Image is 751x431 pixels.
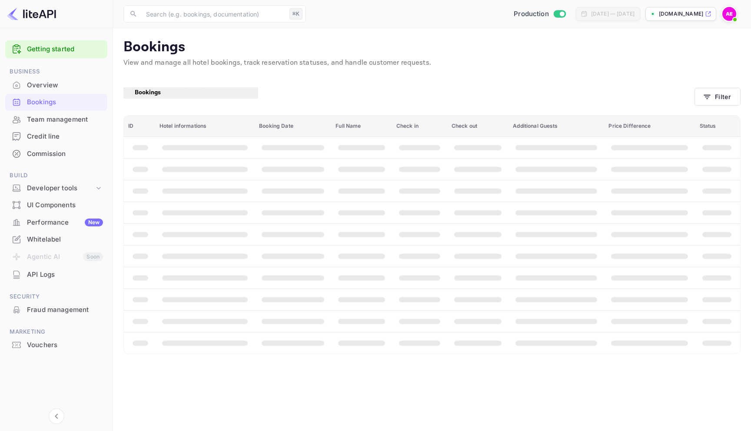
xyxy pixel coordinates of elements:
th: Check in [392,116,447,137]
span: Bookings [135,89,161,96]
a: Credit line [5,128,107,144]
table: booking table [124,116,740,354]
th: Additional Guests [508,116,604,137]
a: API Logs [5,266,107,282]
img: LiteAPI logo [7,7,56,21]
p: View and manage all hotel bookings, track reservation statuses, and handle customer requests. [123,58,741,68]
button: Collapse navigation [49,408,64,424]
th: Hotel informations [155,116,255,137]
span: Business [5,67,107,76]
p: [DOMAIN_NAME] [659,10,703,18]
a: Team management [5,111,107,127]
a: Vouchers [5,337,107,353]
div: ⌘K [289,8,302,20]
div: UI Components [5,197,107,214]
div: Overview [5,77,107,94]
div: Commission [27,149,103,159]
div: Overview [27,80,103,90]
img: achraf Elkhaier [722,7,736,21]
p: Bookings [123,39,741,56]
div: Commission [5,146,107,162]
a: Commission [5,146,107,162]
div: Vouchers [27,340,103,350]
span: Security [5,292,107,302]
div: Team management [27,115,103,125]
th: Full Name [331,116,392,137]
div: UI Components [27,200,103,210]
div: Credit line [5,128,107,145]
input: Search (e.g. bookings, documentation) [141,5,286,23]
span: Build [5,171,107,180]
div: Developer tools [27,183,94,193]
div: Getting started [5,40,107,58]
a: Whitelabel [5,231,107,247]
a: Overview [5,77,107,93]
a: Getting started [27,44,103,54]
a: Bookings [5,94,107,110]
a: UI Components [5,197,107,213]
th: Price Difference [604,116,695,137]
div: Credit line [27,132,103,142]
div: Vouchers [5,337,107,354]
th: Check out [447,116,508,137]
div: Fraud management [27,305,103,315]
div: Team management [5,111,107,128]
a: Fraud management [5,302,107,318]
span: Marketing [5,327,107,337]
span: Production [514,9,549,19]
button: Filter [695,88,741,106]
th: Status [695,116,740,137]
th: ID [124,116,155,137]
div: PerformanceNew [5,214,107,231]
div: [DATE] — [DATE] [591,10,635,18]
div: Bookings [27,97,103,107]
div: account-settings tabs [123,87,695,99]
div: Whitelabel [27,235,103,245]
a: PerformanceNew [5,214,107,230]
div: New [85,219,103,226]
div: Performance [27,218,103,228]
div: API Logs [27,270,103,280]
div: Fraud management [5,302,107,318]
div: Bookings [5,94,107,111]
div: Developer tools [5,181,107,196]
div: Whitelabel [5,231,107,248]
span: Amendment requests [185,89,245,96]
th: Booking Date [255,116,331,137]
div: Switch to Sandbox mode [510,9,569,19]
